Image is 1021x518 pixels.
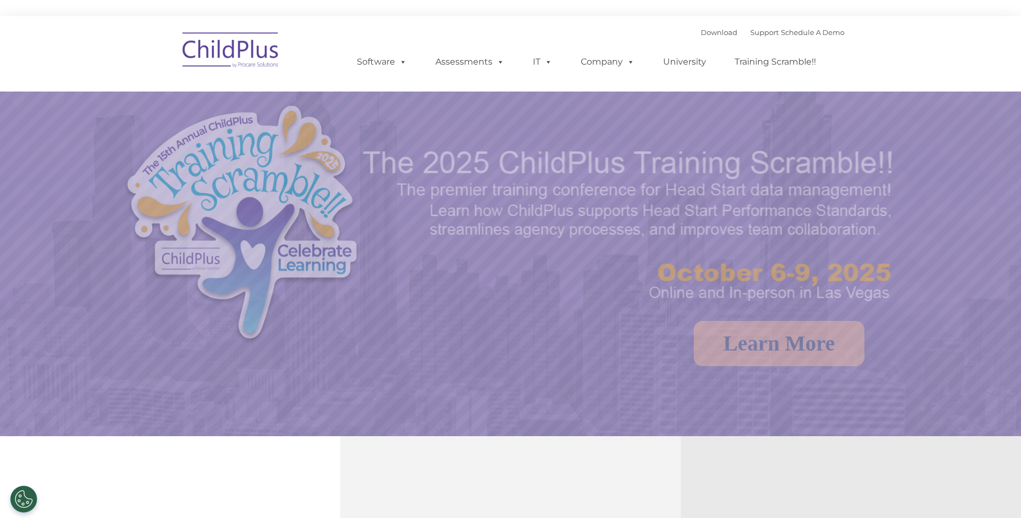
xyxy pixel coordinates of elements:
a: University [652,51,717,73]
img: ChildPlus by Procare Solutions [177,25,285,79]
a: IT [522,51,563,73]
a: Training Scramble!! [724,51,827,73]
a: Assessments [425,51,515,73]
a: Software [346,51,418,73]
a: Learn More [694,321,864,366]
a: Support [750,28,779,37]
a: Company [570,51,645,73]
a: Download [701,28,737,37]
a: Schedule A Demo [781,28,844,37]
button: Cookies Settings [10,486,37,513]
font: | [701,28,844,37]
